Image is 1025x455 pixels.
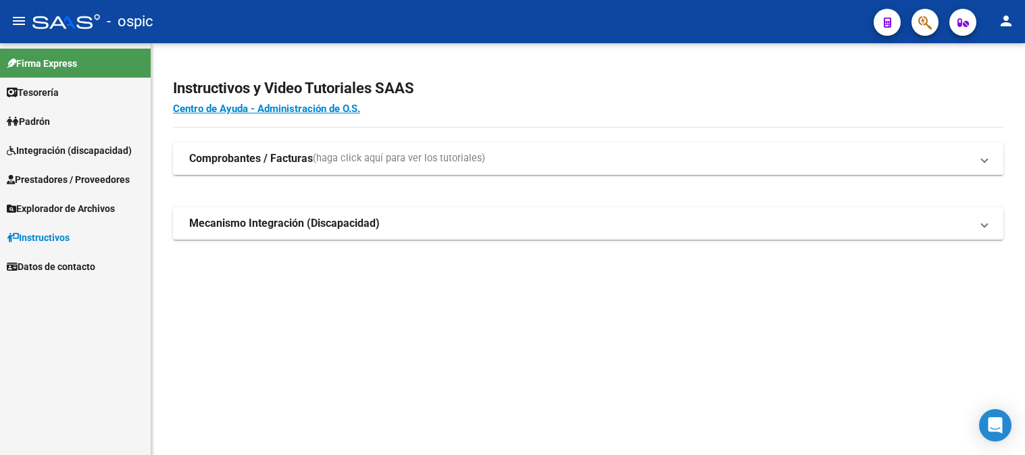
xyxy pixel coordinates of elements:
span: (haga click aquí para ver los tutoriales) [313,151,485,166]
mat-expansion-panel-header: Comprobantes / Facturas(haga click aquí para ver los tutoriales) [173,142,1003,175]
mat-icon: person [998,13,1014,29]
span: - ospic [107,7,153,36]
mat-icon: menu [11,13,27,29]
mat-expansion-panel-header: Mecanismo Integración (Discapacidad) [173,207,1003,240]
span: Firma Express [7,56,77,71]
a: Centro de Ayuda - Administración de O.S. [173,103,360,115]
span: Tesorería [7,85,59,100]
span: Padrón [7,114,50,129]
strong: Mecanismo Integración (Discapacidad) [189,216,380,231]
strong: Comprobantes / Facturas [189,151,313,166]
span: Integración (discapacidad) [7,143,132,158]
span: Prestadores / Proveedores [7,172,130,187]
div: Open Intercom Messenger [979,409,1011,441]
span: Instructivos [7,230,70,245]
span: Datos de contacto [7,259,95,274]
h2: Instructivos y Video Tutoriales SAAS [173,76,1003,101]
span: Explorador de Archivos [7,201,115,216]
